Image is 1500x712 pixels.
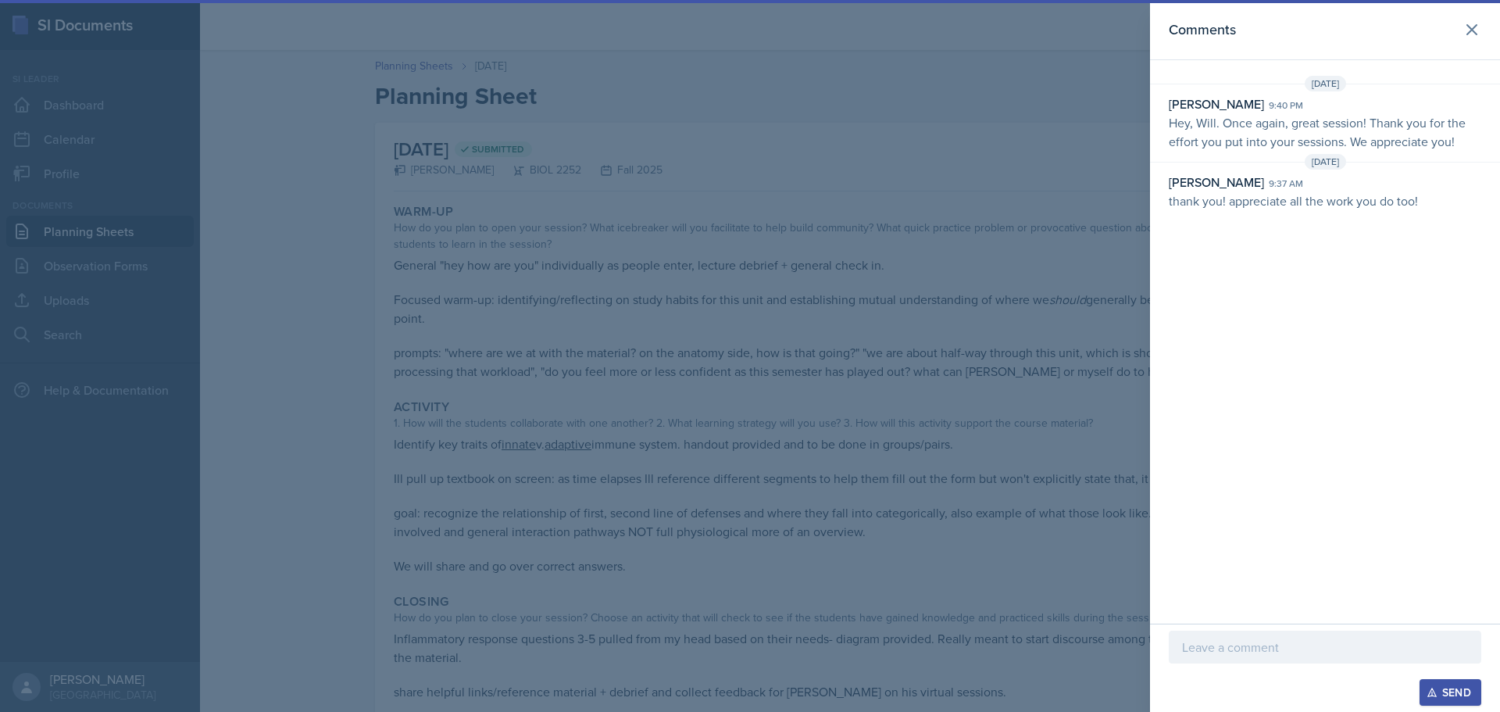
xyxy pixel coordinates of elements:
div: [PERSON_NAME] [1169,95,1264,113]
div: Send [1430,686,1471,699]
span: [DATE] [1305,154,1346,170]
div: 9:37 am [1269,177,1303,191]
span: [DATE] [1305,76,1346,91]
p: Hey, Will. Once again, great session! Thank you for the effort you put into your sessions. We app... [1169,113,1481,151]
button: Send [1420,679,1481,706]
h2: Comments [1169,19,1236,41]
p: thank you! appreciate all the work you do too! [1169,191,1481,210]
div: 9:40 pm [1269,98,1303,113]
div: [PERSON_NAME] [1169,173,1264,191]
